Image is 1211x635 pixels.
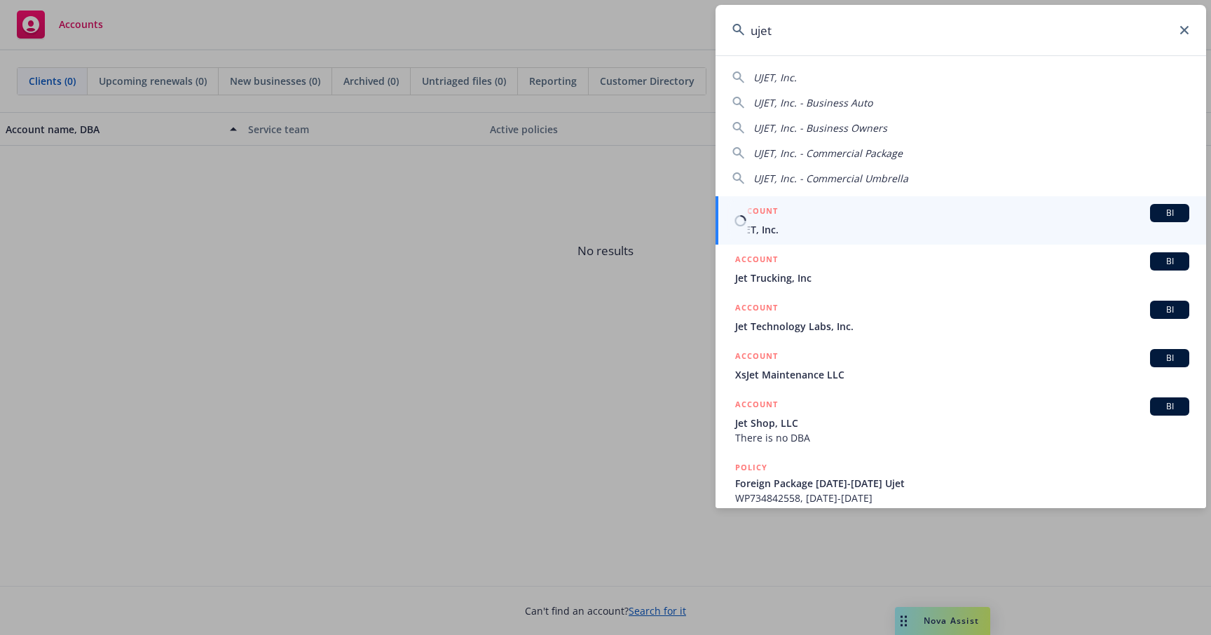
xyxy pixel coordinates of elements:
[1156,352,1184,364] span: BI
[753,172,908,185] span: UJET, Inc. - Commercial Umbrella
[753,96,873,109] span: UJET, Inc. - Business Auto
[735,476,1189,491] span: Foreign Package [DATE]-[DATE] Ujet
[716,453,1206,513] a: POLICYForeign Package [DATE]-[DATE] UjetWP734842558, [DATE]-[DATE]
[716,390,1206,453] a: ACCOUNTBIJet Shop, LLCThere is no DBA
[735,416,1189,430] span: Jet Shop, LLC
[735,222,1189,237] span: UJET, Inc.
[735,271,1189,285] span: Jet Trucking, Inc
[1156,400,1184,413] span: BI
[735,430,1189,445] span: There is no DBA
[735,397,778,414] h5: ACCOUNT
[1156,207,1184,219] span: BI
[735,367,1189,382] span: XsJet Maintenance LLC
[1156,255,1184,268] span: BI
[1156,303,1184,316] span: BI
[735,460,767,474] h5: POLICY
[716,196,1206,245] a: ACCOUNTBIUJET, Inc.
[735,319,1189,334] span: Jet Technology Labs, Inc.
[716,293,1206,341] a: ACCOUNTBIJet Technology Labs, Inc.
[735,301,778,317] h5: ACCOUNT
[716,341,1206,390] a: ACCOUNTBIXsJet Maintenance LLC
[735,252,778,269] h5: ACCOUNT
[753,71,797,84] span: UJET, Inc.
[716,5,1206,55] input: Search...
[735,491,1189,505] span: WP734842558, [DATE]-[DATE]
[753,121,887,135] span: UJET, Inc. - Business Owners
[716,245,1206,293] a: ACCOUNTBIJet Trucking, Inc
[735,349,778,366] h5: ACCOUNT
[753,146,903,160] span: UJET, Inc. - Commercial Package
[735,204,778,221] h5: ACCOUNT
